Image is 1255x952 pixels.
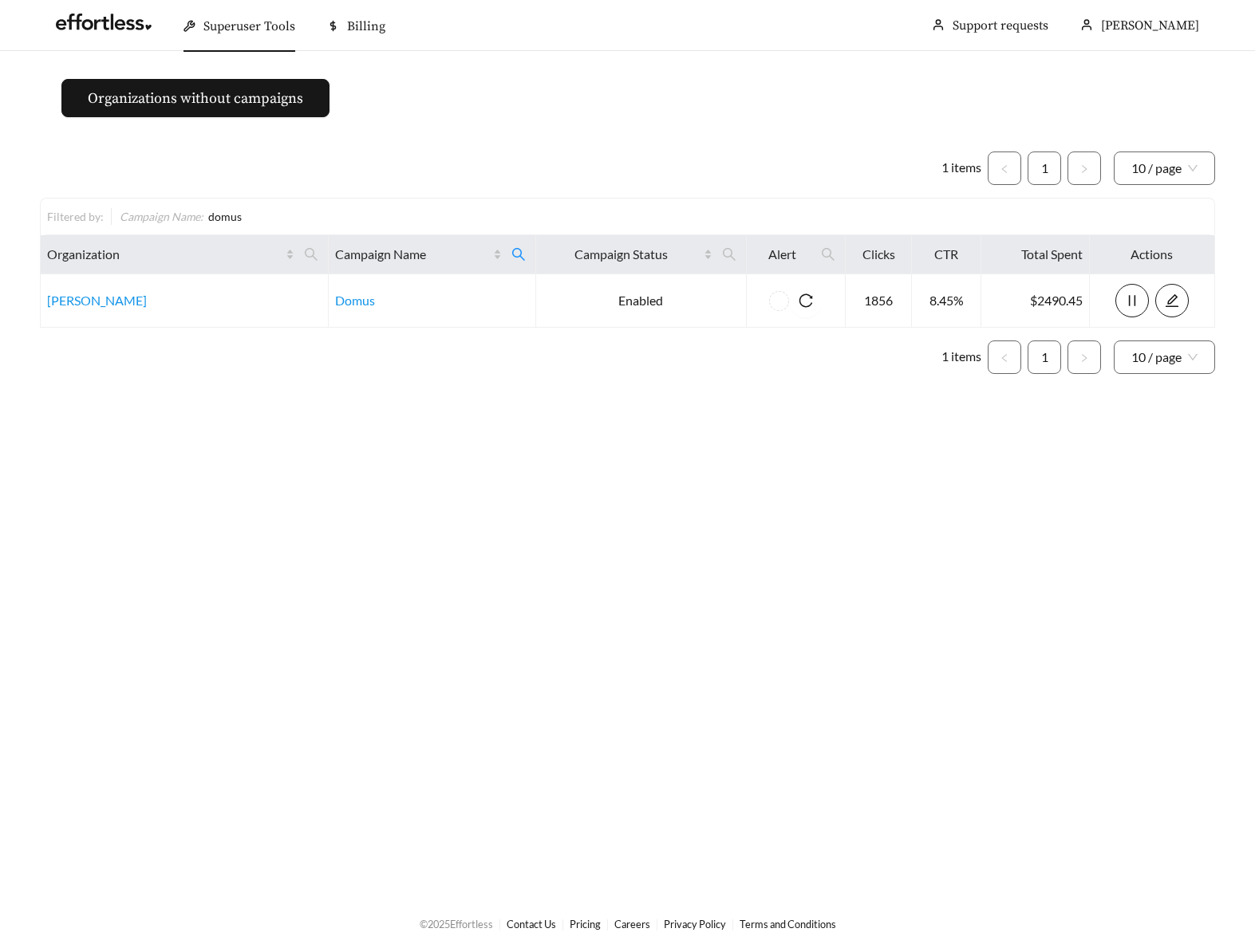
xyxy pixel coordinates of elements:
th: CTR [912,235,981,274]
a: Contact Us [507,918,556,930]
button: reload [789,284,823,317]
span: search [815,242,842,267]
span: right [1079,164,1089,174]
span: search [304,247,318,262]
button: pause [1115,284,1149,317]
span: Organizations without campaigns [88,88,303,109]
span: Campaign Name [335,245,490,264]
span: search [722,247,736,262]
span: right [1079,353,1089,363]
span: Alert [753,245,811,264]
span: search [298,242,325,267]
button: left [988,151,1021,185]
a: Pricing [570,918,601,930]
div: Page Size [1114,151,1215,185]
li: 1 items [941,151,981,185]
span: [PERSON_NAME] [1101,18,1199,33]
a: Domus [335,293,375,308]
span: domus [208,210,242,223]
span: Campaign Status [543,245,701,264]
li: 1 items [941,340,981,374]
a: Careers [614,918,650,930]
span: search [511,247,526,262]
th: Clicks [846,235,913,274]
span: search [505,242,532,267]
span: left [1000,164,1009,174]
a: Terms and Conditions [740,918,836,930]
span: pause [1116,293,1148,308]
button: right [1068,151,1101,185]
a: Support requests [953,18,1048,33]
div: Filtered by: [47,208,111,225]
span: Superuser Tools [203,18,295,34]
td: Enabled [536,274,747,328]
li: Previous Page [988,340,1021,374]
td: 8.45% [912,274,981,328]
span: search [821,247,835,262]
td: 1856 [846,274,913,328]
a: [PERSON_NAME] [47,293,147,308]
span: reload [789,293,823,308]
th: Total Spent [981,235,1090,274]
span: 10 / page [1131,152,1198,184]
button: left [988,340,1021,374]
button: Organizations without campaigns [61,79,330,117]
li: 1 [1028,340,1061,374]
a: edit [1155,293,1189,308]
th: Actions [1090,235,1215,274]
span: left [1000,353,1009,363]
div: Page Size [1114,340,1215,374]
span: Campaign Name : [120,210,203,223]
button: edit [1155,284,1189,317]
li: Previous Page [988,151,1021,185]
span: edit [1156,293,1188,308]
a: 1 [1028,152,1060,184]
span: © 2025 Effortless [420,918,493,930]
button: right [1068,340,1101,374]
a: Privacy Policy [664,918,726,930]
li: 1 [1028,151,1061,185]
span: search [716,242,743,267]
span: Billing [347,18,385,34]
span: 10 / page [1131,341,1198,373]
span: Organization [47,245,282,264]
td: $2490.45 [981,274,1090,328]
a: 1 [1028,341,1060,373]
li: Next Page [1068,151,1101,185]
li: Next Page [1068,340,1101,374]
